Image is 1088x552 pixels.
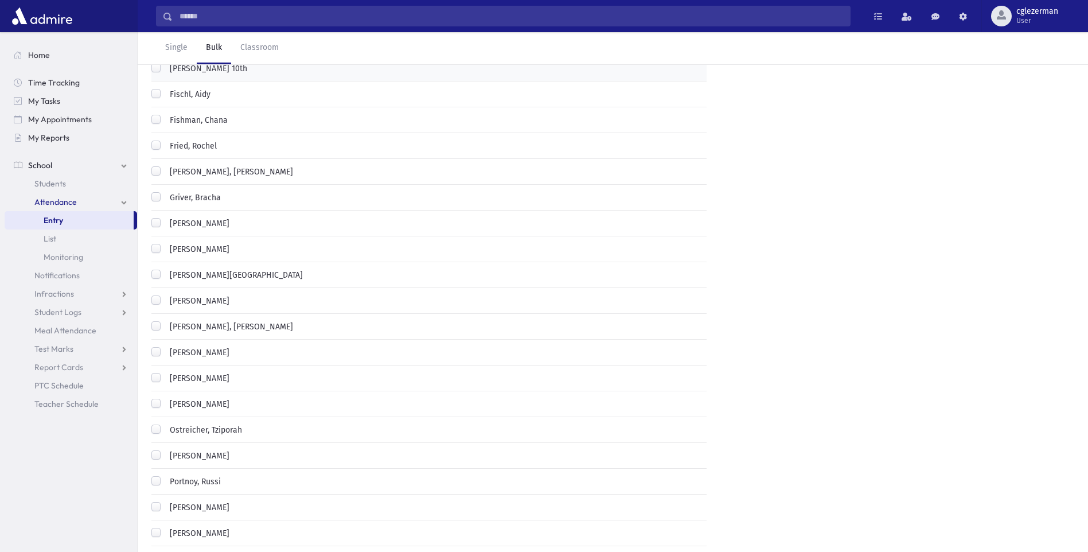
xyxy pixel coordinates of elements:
[5,230,137,248] a: List
[5,73,137,92] a: Time Tracking
[165,527,229,539] label: [PERSON_NAME]
[5,376,137,395] a: PTC Schedule
[34,399,99,409] span: Teacher Schedule
[34,270,80,281] span: Notifications
[28,133,69,143] span: My Reports
[28,50,50,60] span: Home
[44,234,56,244] span: List
[5,340,137,358] a: Test Marks
[165,88,210,100] label: Fischl, Aidy
[1016,16,1058,25] span: User
[28,114,92,125] span: My Appointments
[5,285,137,303] a: Infractions
[5,129,137,147] a: My Reports
[1016,7,1058,16] span: cglezerman
[165,476,221,488] label: Portnoy, Russi
[28,160,52,170] span: School
[165,398,229,410] label: [PERSON_NAME]
[165,347,229,359] label: [PERSON_NAME]
[5,211,134,230] a: Entry
[9,5,75,28] img: AdmirePro
[165,424,242,436] label: Ostreicher, Tziporah
[34,289,74,299] span: Infractions
[165,217,229,230] label: [PERSON_NAME]
[165,321,293,333] label: [PERSON_NAME], [PERSON_NAME]
[34,307,81,317] span: Student Logs
[165,166,293,178] label: [PERSON_NAME], [PERSON_NAME]
[165,192,221,204] label: Griver, Bracha
[5,395,137,413] a: Teacher Schedule
[5,193,137,211] a: Attendance
[5,156,137,174] a: School
[5,174,137,193] a: Students
[165,372,229,384] label: [PERSON_NAME]
[231,32,288,64] a: Classroom
[5,46,137,64] a: Home
[34,325,96,336] span: Meal Attendance
[197,32,231,64] a: Bulk
[44,215,63,226] span: Entry
[28,96,60,106] span: My Tasks
[5,321,137,340] a: Meal Attendance
[5,303,137,321] a: Student Logs
[34,178,66,189] span: Students
[5,110,137,129] a: My Appointments
[165,502,229,514] label: [PERSON_NAME]
[34,197,77,207] span: Attendance
[34,344,73,354] span: Test Marks
[5,92,137,110] a: My Tasks
[165,450,229,462] label: [PERSON_NAME]
[34,380,84,391] span: PTC Schedule
[5,358,137,376] a: Report Cards
[44,252,83,262] span: Monitoring
[156,32,197,64] a: Single
[165,114,228,126] label: Fishman, Chana
[165,269,303,281] label: [PERSON_NAME][GEOGRAPHIC_DATA]
[5,266,137,285] a: Notifications
[28,77,80,88] span: Time Tracking
[34,362,83,372] span: Report Cards
[5,248,137,266] a: Monitoring
[165,295,229,307] label: [PERSON_NAME]
[165,63,247,75] label: [PERSON_NAME] 10th
[173,6,850,26] input: Search
[165,243,229,255] label: [PERSON_NAME]
[165,140,217,152] label: Fried, Rochel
